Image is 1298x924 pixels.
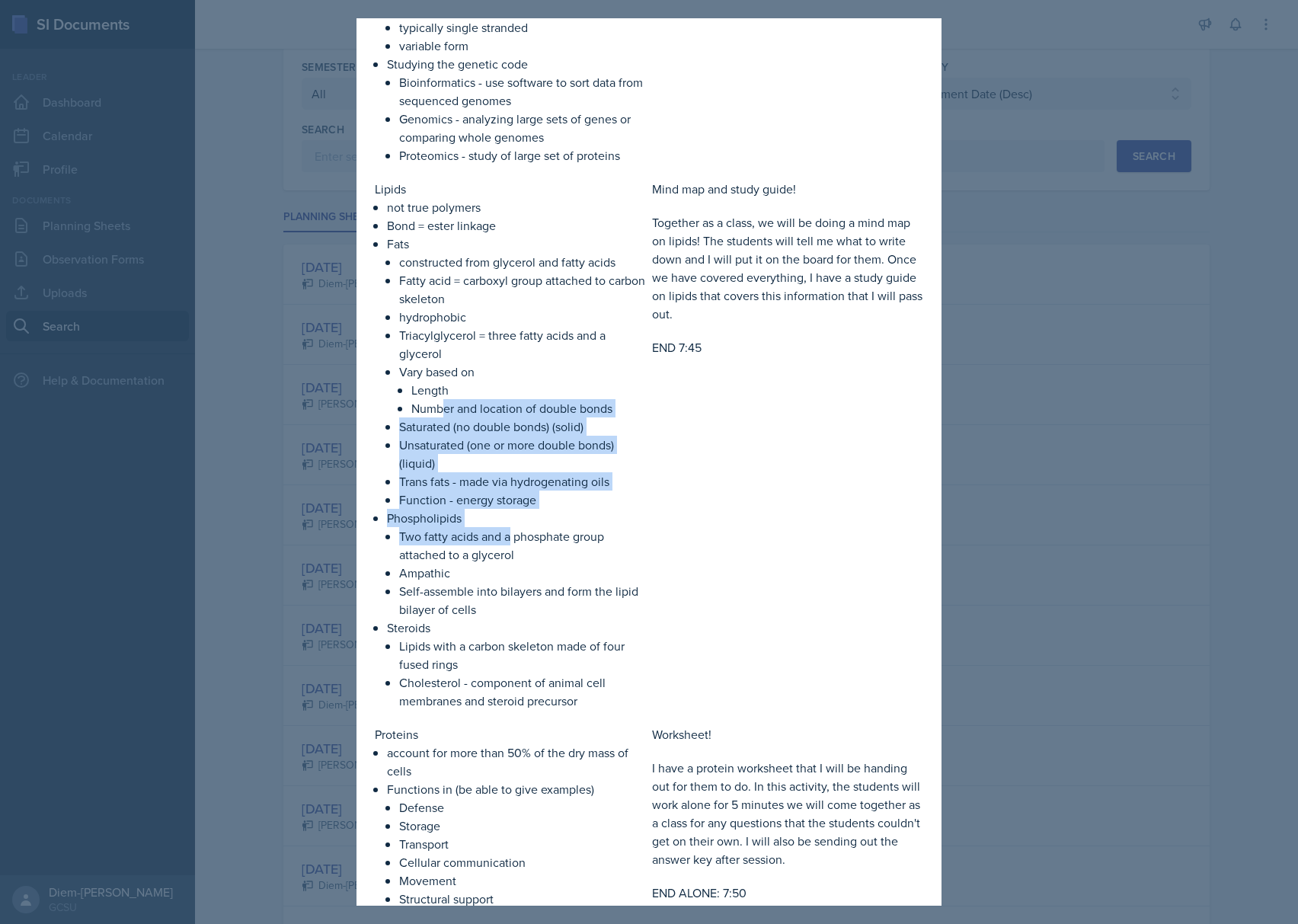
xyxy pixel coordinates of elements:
p: Unsaturated (one or more double bonds) (liquid) [399,436,646,472]
p: Saturated (no double bonds) (solid) [399,417,646,436]
p: Triacylglycerol = three fatty acids and a glycerol [399,326,646,363]
p: hydrophobic [399,308,646,326]
p: Transport [399,835,646,853]
p: Length [411,381,646,399]
p: typically single stranded [399,18,646,37]
p: Cellular communication [399,853,646,871]
p: END ALONE: 7:50 [652,884,923,902]
p: account for more than 50% of the dry mass of cells [387,743,646,780]
p: Lipids with a carbon skeleton made of four fused rings [399,637,646,673]
p: Bond = ester linkage [387,216,646,235]
p: Number and location of double bonds [411,399,646,417]
p: Structural support [399,890,646,908]
p: Genomics - analyzing large sets of genes or comparing whole genomes [399,110,646,146]
p: Worksheet! [652,725,923,743]
p: Fatty acid = carboxyl group attached to carbon skeleton [399,271,646,308]
p: Storage [399,817,646,835]
p: constructed from glycerol and fatty acids [399,253,646,271]
p: Movement [399,871,646,890]
p: Steroids [387,619,646,637]
p: Lipids [375,180,646,198]
p: Ampathic [399,564,646,582]
p: Bioinformatics - use software to sort data from sequenced genomes [399,73,646,110]
p: Self-assemble into bilayers and form the lipid bilayer of cells [399,582,646,619]
p: Functions in (be able to give examples) [387,780,646,798]
p: Proteomics - study of large set of proteins [399,146,646,165]
p: Studying the genetic code [387,55,646,73]
p: Mind map and study guide! [652,180,923,198]
p: Proteins [375,725,646,743]
p: Defense [399,798,646,817]
p: Cholesterol - component of animal cell membranes and steroid precursor [399,673,646,710]
p: END CLASS: 8:00 [652,902,923,920]
p: Phospholipids [387,509,646,527]
p: Trans fats - made via hydrogenating oils [399,472,646,491]
p: Vary based on [399,363,646,381]
p: I have a protein worksheet that I will be handing out for them to do. In this activity, the stude... [652,759,923,868]
p: Together as a class, we will be doing a mind map on lipids! The students will tell me what to wri... [652,213,923,323]
p: variable form [399,37,646,55]
p: Function - energy storage [399,491,646,509]
p: Two fatty acids and a phosphate group attached to a glycerol [399,527,646,564]
p: not true polymers [387,198,646,216]
p: Fats [387,235,646,253]
p: END 7:45 [652,338,923,356]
